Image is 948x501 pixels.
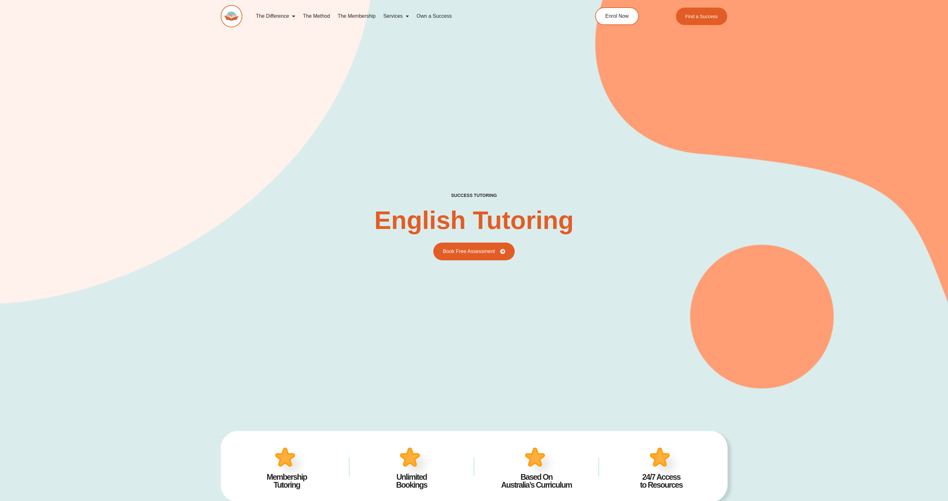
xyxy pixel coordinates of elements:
[252,9,566,23] nav: Menu
[252,9,299,23] a: The Difference
[379,9,413,23] a: Services
[451,192,497,198] h2: success tutoring
[484,473,589,489] h4: Based On Australia’s Curriculum
[685,14,718,19] span: Find a Success
[334,9,379,23] a: The Membership
[608,473,714,489] h4: 24/7 Access to Resources
[359,473,465,489] h4: Unlimited Bookings
[595,7,639,25] a: Enrol Now
[413,9,455,23] a: Own a Success
[676,8,728,25] a: Find a Success
[374,208,574,233] h2: English Tutoring
[234,473,340,489] h4: Membership Tutoring
[605,14,629,19] span: Enrol Now
[443,249,495,254] span: Book Free Assessment
[433,243,515,260] a: Book Free Assessment
[299,9,334,23] a: The Method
